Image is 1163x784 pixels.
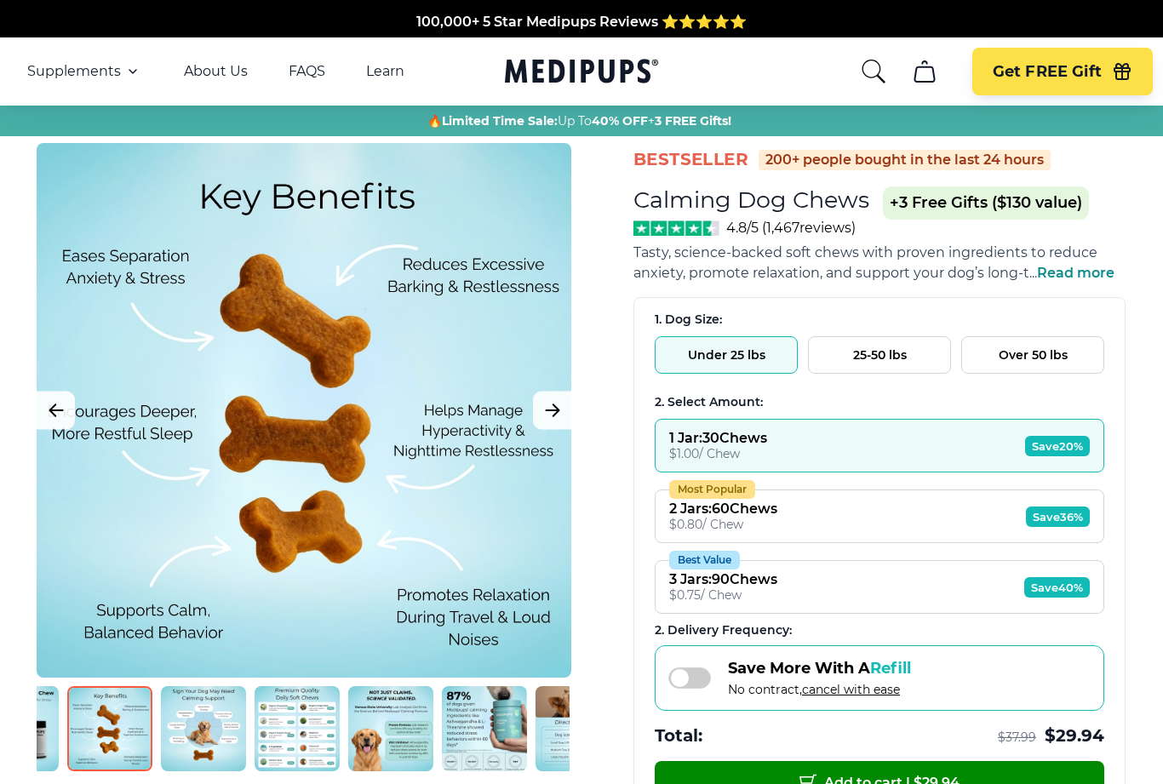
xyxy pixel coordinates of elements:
span: $ 29.94 [1045,724,1104,747]
span: No contract, [728,682,911,697]
img: Calming Dog Chews | Natural Dog Supplements [161,686,246,771]
img: Calming Dog Chews | Natural Dog Supplements [255,686,340,771]
span: Save 40% [1024,577,1090,598]
img: Calming Dog Chews | Natural Dog Supplements [442,686,527,771]
div: $ 0.75 / Chew [669,587,777,603]
button: search [860,58,887,85]
button: Next Image [533,392,571,430]
button: Previous Image [37,392,75,430]
span: cancel with ease [802,682,900,697]
button: Most Popular2 Jars:60Chews$0.80/ ChewSave36% [655,489,1104,543]
a: Learn [366,63,404,80]
button: Supplements [27,61,143,82]
a: Medipups [505,55,658,90]
span: Tasty, science-backed soft chews with proven ingredients to reduce [633,244,1097,260]
button: Get FREE Gift [972,48,1153,95]
div: Most Popular [669,480,755,499]
span: Total: [655,724,702,747]
span: Read more [1037,265,1114,281]
button: cart [904,51,945,92]
span: Save 36% [1026,506,1090,527]
div: 200+ people bought in the last 24 hours [759,150,1051,170]
a: About Us [184,63,248,80]
span: Save More With A [728,659,911,678]
span: Get FREE Gift [993,62,1102,82]
span: $ 37.99 [998,730,1036,746]
span: 4.8/5 ( 1,467 reviews) [726,220,856,236]
span: 100,000+ 5 Star Medipups Reviews ⭐️⭐️⭐️⭐️⭐️ [416,13,747,29]
span: 🔥 Up To + [427,112,731,129]
img: Calming Dog Chews | Natural Dog Supplements [348,686,433,771]
span: BestSeller [633,148,748,171]
span: Refill [870,659,911,678]
button: Under 25 lbs [655,336,798,374]
button: Best Value3 Jars:90Chews$0.75/ ChewSave40% [655,560,1104,614]
div: 2. Select Amount: [655,394,1104,410]
div: Best Value [669,551,740,569]
div: 2 Jars : 60 Chews [669,501,777,517]
div: $ 0.80 / Chew [669,517,777,532]
h1: Calming Dog Chews [633,186,869,214]
button: 1 Jar:30Chews$1.00/ ChewSave20% [655,419,1104,472]
div: 1. Dog Size: [655,312,1104,328]
div: 3 Jars : 90 Chews [669,571,777,587]
span: Made In The [GEOGRAPHIC_DATA] from domestic & globally sourced ingredients [299,33,865,49]
span: Supplements [27,63,121,80]
a: FAQS [289,63,325,80]
img: Calming Dog Chews | Natural Dog Supplements [536,686,621,771]
span: ... [1029,265,1114,281]
span: anxiety, promote relaxation, and support your dog’s long-t [633,265,1029,281]
div: $ 1.00 / Chew [669,446,767,461]
span: +3 Free Gifts ($130 value) [883,186,1089,220]
img: Stars - 4.8 [633,220,719,236]
button: Over 50 lbs [961,336,1104,374]
span: 2 . Delivery Frequency: [655,622,792,638]
button: 25-50 lbs [808,336,951,374]
div: 1 Jar : 30 Chews [669,430,767,446]
img: Calming Dog Chews | Natural Dog Supplements [67,686,152,771]
span: Save 20% [1025,436,1090,456]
